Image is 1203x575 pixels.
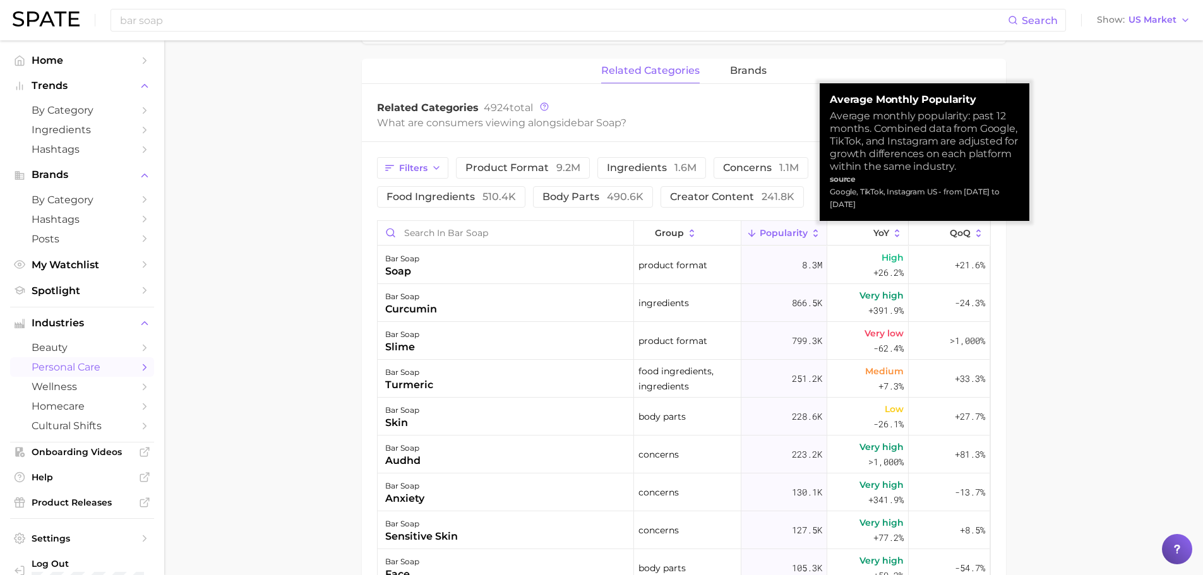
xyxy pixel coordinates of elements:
strong: Average Monthly Popularity [830,93,1019,106]
div: bar soap [385,478,424,494]
span: +26.2% [873,265,904,280]
a: wellness [10,377,154,396]
span: 510.4k [482,191,516,203]
a: beauty [10,338,154,357]
span: +27.7% [955,409,985,424]
button: ShowUS Market [1094,12,1194,28]
a: Spotlight [10,281,154,300]
a: Hashtags [10,210,154,229]
a: Help [10,468,154,487]
input: Search in bar soap [378,221,633,245]
button: group [634,221,741,246]
span: product format [638,258,707,273]
span: Industries [32,317,133,329]
span: concerns [638,485,679,500]
span: 4924 [484,102,510,114]
span: related categories [601,65,700,76]
button: Filters [377,157,448,179]
span: My Watchlist [32,259,133,271]
span: Spotlight [32,285,133,297]
span: Hashtags [32,143,133,155]
a: Product Releases [10,493,154,512]
span: 8.3m [802,258,822,273]
span: personal care [32,361,133,373]
span: +8.5% [960,523,985,538]
div: bar soap [385,289,437,304]
span: -26.1% [873,417,904,432]
span: ingredients [638,295,689,311]
button: Popularity [741,221,827,246]
span: Brands [32,169,133,181]
span: Low [885,401,904,417]
div: slime [385,340,419,355]
span: QoQ [950,228,971,238]
span: concerns [638,523,679,538]
div: skin [385,415,419,430]
span: +391.9% [868,303,904,318]
div: audhd [385,453,421,468]
span: High [882,250,904,265]
span: 866.5k [792,295,822,311]
span: Filters [399,163,428,174]
button: Industries [10,314,154,333]
div: anxiety [385,491,424,506]
a: personal care [10,357,154,377]
button: QoQ [909,221,990,246]
span: -62.4% [873,341,904,356]
span: creator content [670,192,794,202]
span: Help [32,471,133,483]
span: by Category [32,194,133,206]
a: Posts [10,229,154,249]
span: Medium [865,364,904,379]
div: soap [385,264,419,279]
span: Product Releases [32,497,133,508]
span: 130.1k [792,485,822,500]
span: product format [638,333,707,348]
strong: source [830,174,856,184]
span: +341.9% [868,492,904,507]
span: Home [32,54,133,66]
a: Home [10,50,154,70]
span: +21.6% [955,258,985,273]
span: 228.6k [792,409,822,424]
input: Search here for a brand, industry, or ingredient [119,9,1008,31]
span: body parts [638,409,686,424]
span: 1.6m [674,162,697,174]
div: bar soap [385,251,419,266]
img: SPATE [13,11,80,27]
a: My Watchlist [10,255,154,275]
div: Average monthly popularity: past 12 months. Combined data from Google, TikTok, and Instagram are ... [830,110,1019,173]
div: bar soap [385,441,421,456]
div: sensitive skin [385,529,458,544]
a: Ingredients [10,120,154,139]
span: Very high [859,439,904,454]
span: 251.2k [792,371,822,386]
span: ingredients [607,163,697,173]
span: homecare [32,400,133,412]
span: -13.7% [955,485,985,500]
div: bar soap [385,516,458,531]
div: curcumin [385,302,437,317]
button: bar soapcurcuminingredients866.5kVery high+391.9%-24.3% [378,284,990,322]
span: body parts [542,192,643,202]
button: Trends [10,76,154,95]
span: cultural shifts [32,420,133,432]
button: bar soapsoapproduct format8.3mHigh+26.2%+21.6% [378,246,990,284]
span: food ingredients [386,192,516,202]
span: Ingredients [32,124,133,136]
span: 490.6k [607,191,643,203]
span: Very high [859,477,904,492]
span: 9.2m [556,162,580,174]
span: 127.5k [792,523,822,538]
button: bar soapskinbody parts228.6kLow-26.1%+27.7% [378,398,990,436]
span: >1,000% [950,335,985,347]
span: 1.1m [779,162,799,174]
span: Very high [859,288,904,303]
button: bar soapslimeproduct format799.3kVery low-62.4%>1,000% [378,322,990,360]
button: YoY [827,221,909,246]
span: wellness [32,381,133,393]
span: Posts [32,233,133,245]
span: 241.8k [762,191,794,203]
span: by Category [32,104,133,116]
span: >1,000% [868,456,904,468]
